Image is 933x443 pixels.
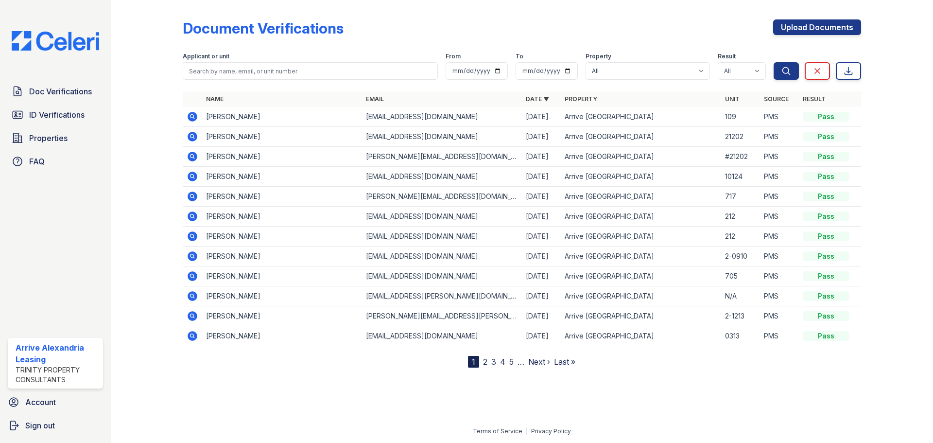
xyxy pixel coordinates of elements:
td: 109 [721,107,760,127]
td: [PERSON_NAME] [202,227,362,247]
td: PMS [760,167,799,187]
td: [DATE] [522,127,561,147]
label: Property [586,53,611,60]
td: Arrive [GEOGRAPHIC_DATA] [561,326,721,346]
div: Pass [803,231,849,241]
td: PMS [760,286,799,306]
div: Pass [803,172,849,181]
td: [PERSON_NAME] [202,266,362,286]
td: [DATE] [522,227,561,247]
td: [DATE] [522,306,561,326]
td: [DATE] [522,326,561,346]
td: [DATE] [522,147,561,167]
td: [DATE] [522,247,561,266]
label: Result [718,53,736,60]
div: Pass [803,311,849,321]
div: Pass [803,271,849,281]
td: [PERSON_NAME][EMAIL_ADDRESS][PERSON_NAME][DOMAIN_NAME] [362,306,522,326]
a: Date ▼ [526,95,549,103]
a: Sign out [4,416,107,435]
div: Pass [803,251,849,261]
td: PMS [760,266,799,286]
a: Last » [554,357,575,367]
a: Name [206,95,224,103]
td: Arrive [GEOGRAPHIC_DATA] [561,107,721,127]
td: PMS [760,107,799,127]
td: [PERSON_NAME] [202,127,362,147]
a: Unit [725,95,740,103]
div: Pass [803,132,849,142]
td: [DATE] [522,266,561,286]
span: Properties [29,132,68,144]
td: PMS [760,247,799,266]
a: Terms of Service [473,427,522,435]
td: [DATE] [522,167,561,187]
td: N/A [721,286,760,306]
td: Arrive [GEOGRAPHIC_DATA] [561,127,721,147]
a: Next › [528,357,550,367]
td: PMS [760,207,799,227]
div: Arrive Alexandria Leasing [16,342,99,365]
div: | [526,427,528,435]
td: 21202 [721,127,760,147]
label: From [446,53,461,60]
a: Account [4,392,107,412]
td: 212 [721,227,760,247]
a: Upload Documents [773,19,861,35]
td: PMS [760,326,799,346]
div: Pass [803,152,849,161]
td: PMS [760,306,799,326]
td: [PERSON_NAME] [202,286,362,306]
span: FAQ [29,156,45,167]
a: 5 [509,357,514,367]
td: 2-0910 [721,247,760,266]
td: 2-1213 [721,306,760,326]
td: [PERSON_NAME][EMAIL_ADDRESS][DOMAIN_NAME] [362,147,522,167]
a: Properties [8,128,103,148]
td: [DATE] [522,187,561,207]
a: Privacy Policy [531,427,571,435]
td: [PERSON_NAME] [202,207,362,227]
div: Pass [803,192,849,201]
a: 2 [483,357,487,367]
td: PMS [760,147,799,167]
td: PMS [760,187,799,207]
a: Source [764,95,789,103]
td: 0313 [721,326,760,346]
a: Result [803,95,826,103]
span: Account [25,396,56,408]
span: … [518,356,524,368]
td: [EMAIL_ADDRESS][DOMAIN_NAME] [362,107,522,127]
td: Arrive [GEOGRAPHIC_DATA] [561,187,721,207]
span: ID Verifications [29,109,85,121]
td: #21202 [721,147,760,167]
a: 3 [491,357,496,367]
div: Pass [803,212,849,221]
td: [EMAIL_ADDRESS][DOMAIN_NAME] [362,127,522,147]
td: 705 [721,266,760,286]
td: [PERSON_NAME][EMAIL_ADDRESS][DOMAIN_NAME] [362,187,522,207]
a: 4 [500,357,505,367]
span: Doc Verifications [29,86,92,97]
td: [EMAIL_ADDRESS][DOMAIN_NAME] [362,167,522,187]
input: Search by name, email, or unit number [183,62,438,80]
td: [DATE] [522,286,561,306]
td: [EMAIL_ADDRESS][PERSON_NAME][DOMAIN_NAME] [362,286,522,306]
div: Document Verifications [183,19,344,37]
td: PMS [760,127,799,147]
td: [PERSON_NAME] [202,306,362,326]
label: To [516,53,523,60]
td: [EMAIL_ADDRESS][DOMAIN_NAME] [362,227,522,247]
a: Doc Verifications [8,82,103,101]
label: Applicant or unit [183,53,229,60]
td: Arrive [GEOGRAPHIC_DATA] [561,207,721,227]
td: [PERSON_NAME] [202,247,362,266]
td: Arrive [GEOGRAPHIC_DATA] [561,227,721,247]
a: Email [366,95,384,103]
td: [PERSON_NAME] [202,326,362,346]
td: PMS [760,227,799,247]
td: 10124 [721,167,760,187]
span: Sign out [25,420,55,431]
a: FAQ [8,152,103,171]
